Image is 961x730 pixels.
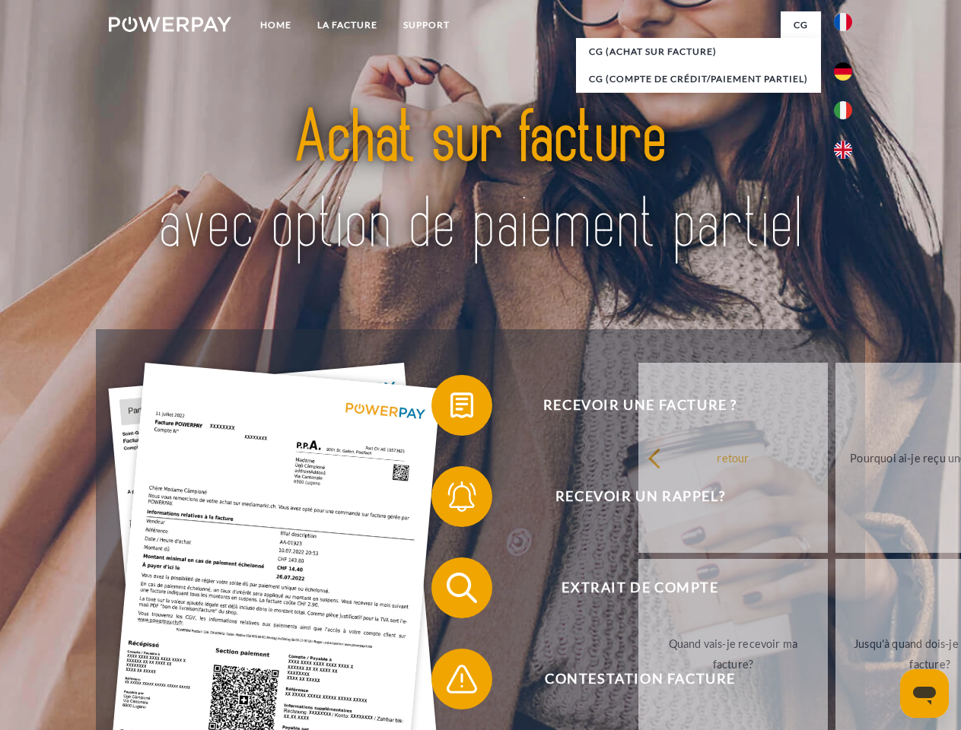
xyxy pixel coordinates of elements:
[443,478,481,516] img: qb_bell.svg
[109,17,231,32] img: logo-powerpay-white.svg
[431,375,827,436] button: Recevoir une facture ?
[247,11,304,39] a: Home
[443,386,481,424] img: qb_bill.svg
[443,660,481,698] img: qb_warning.svg
[431,466,827,527] button: Recevoir un rappel?
[900,669,949,718] iframe: Bouton de lancement de la fenêtre de messagerie
[576,38,821,65] a: CG (achat sur facture)
[304,11,390,39] a: LA FACTURE
[648,633,819,674] div: Quand vais-je recevoir ma facture?
[390,11,463,39] a: Support
[576,65,821,93] a: CG (Compte de crédit/paiement partiel)
[648,447,819,468] div: retour
[834,62,852,81] img: de
[431,649,827,709] button: Contestation Facture
[443,569,481,607] img: qb_search.svg
[834,141,852,159] img: en
[145,73,816,291] img: title-powerpay_fr.svg
[834,13,852,31] img: fr
[781,11,821,39] a: CG
[431,557,827,618] button: Extrait de compte
[834,101,852,119] img: it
